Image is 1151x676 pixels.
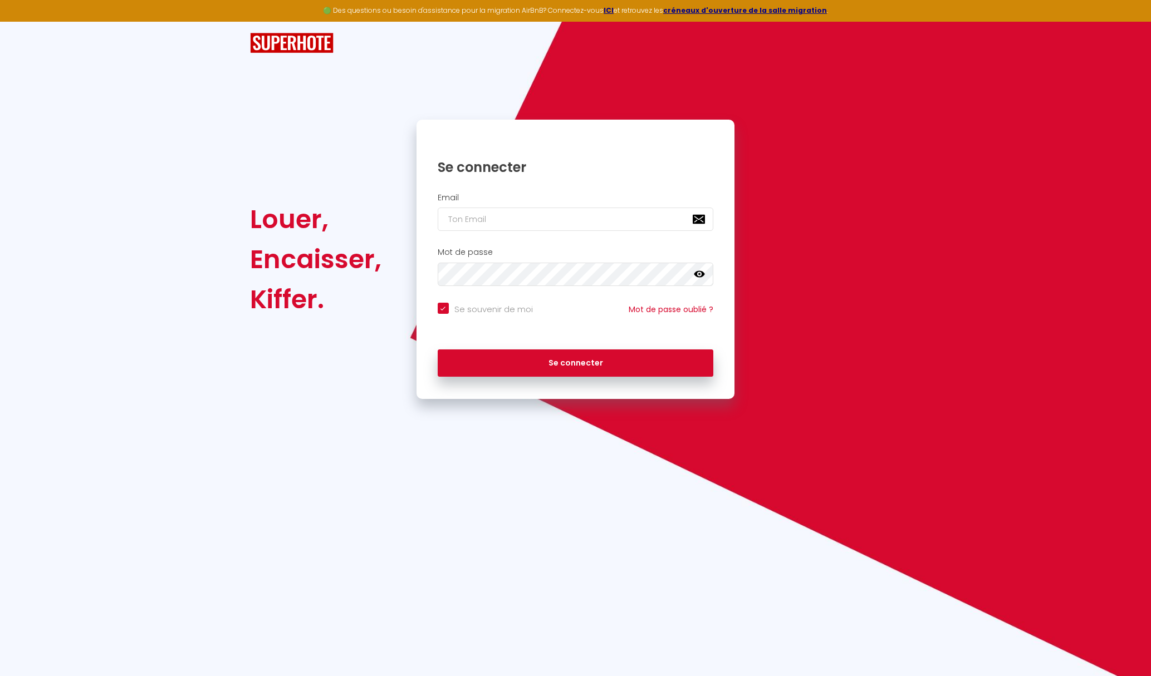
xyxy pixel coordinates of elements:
img: SuperHote logo [250,33,334,53]
button: Se connecter [438,349,714,377]
div: Kiffer. [250,279,381,319]
a: ICI [604,6,614,15]
a: créneaux d'ouverture de la salle migration [663,6,827,15]
input: Ton Email [438,208,714,231]
h2: Mot de passe [438,248,714,257]
a: Mot de passe oublié ? [629,304,713,315]
h1: Se connecter [438,159,714,176]
h2: Email [438,193,714,203]
div: Encaisser, [250,239,381,279]
div: Louer, [250,199,381,239]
